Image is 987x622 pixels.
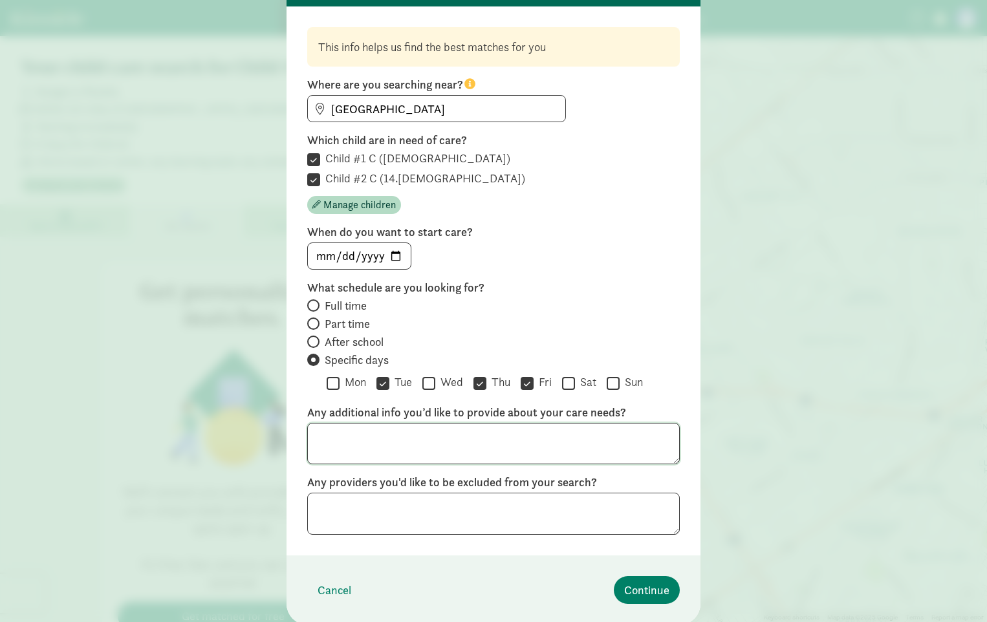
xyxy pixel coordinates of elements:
[340,374,366,390] label: Mon
[307,576,362,604] button: Cancel
[307,133,680,148] label: Which child are in need of care?
[389,374,412,390] label: Tue
[624,581,669,599] span: Continue
[307,224,680,240] label: When do you want to start care?
[323,197,396,213] span: Manage children
[308,96,565,122] input: Find address
[486,374,510,390] label: Thu
[307,405,680,420] label: Any additional info you’d like to provide about your care needs?
[325,316,370,332] span: Part time
[620,374,643,390] label: Sun
[320,151,510,166] label: Child #1 C ([DEMOGRAPHIC_DATA])
[307,280,680,295] label: What schedule are you looking for?
[318,581,351,599] span: Cancel
[534,374,552,390] label: Fri
[325,352,389,368] span: Specific days
[325,298,367,314] span: Full time
[320,171,525,186] label: Child #2 C (14.[DEMOGRAPHIC_DATA])
[325,334,384,350] span: After school
[435,374,463,390] label: Wed
[614,576,680,604] button: Continue
[307,196,401,214] button: Manage children
[318,38,669,56] div: This info helps us find the best matches for you
[575,374,596,390] label: Sat
[307,77,680,92] label: Where are you searching near?
[307,475,680,490] label: Any providers you'd like to be excluded from your search?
